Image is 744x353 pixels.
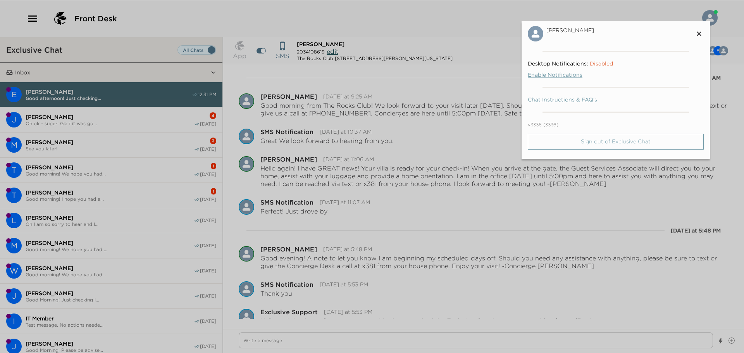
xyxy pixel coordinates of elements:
[528,97,691,102] a: Chat Instructions & FAQ's
[580,138,651,145] p: Sign out of Exclusive Chat
[528,122,558,127] span: v3336 (3336)
[528,134,704,150] button: Sign out of Exclusive Chat
[546,27,644,34] span: [PERSON_NAME]
[528,72,691,77] a: Enable Notifications
[590,60,613,67] span: Disabled
[528,61,691,66] span: Desktop Notifications:
[528,26,543,41] img: User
